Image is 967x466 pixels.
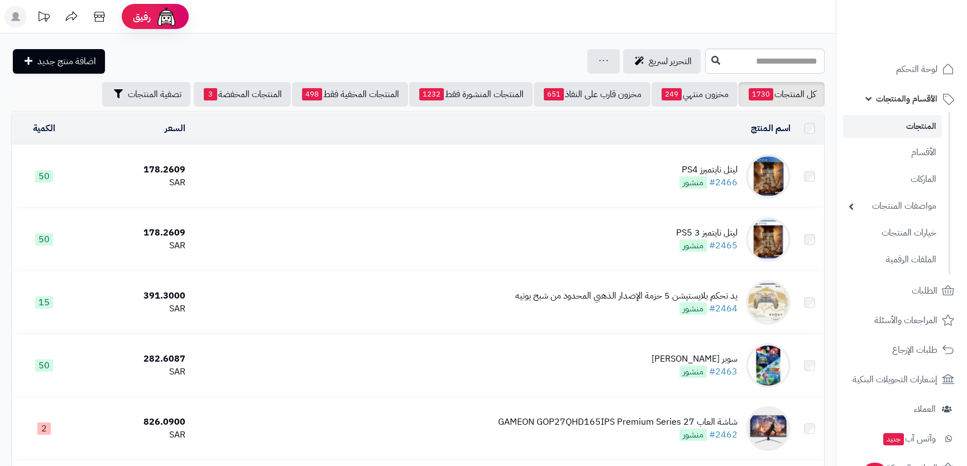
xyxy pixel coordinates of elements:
img: سوبر ماريو جالاكس نيتندو سويتش [746,343,791,388]
span: 50 [35,359,53,372]
div: ليتل نايتميرز PS4 [679,164,738,176]
div: ليتل نايتميز 3 PS5 [676,227,738,239]
img: ليتل نايتميز 3 PS5 [746,217,791,262]
a: مخزون قارب على النفاذ651 [534,82,650,107]
img: ليتل نايتميرز PS4 [746,154,791,199]
img: يد تحكم بلايستيشن 5 حزمة الإصدار الذهبي المحدود من شبح يوتيه [746,280,791,325]
a: الملفات الرقمية [843,248,942,272]
a: المنتجات المخفية فقط498 [292,82,408,107]
span: الطلبات [912,283,937,299]
div: SAR [81,176,185,189]
div: SAR [81,239,185,252]
span: 15 [35,296,53,309]
span: 50 [35,170,53,182]
span: طلبات الإرجاع [892,342,937,358]
span: منشور [679,239,707,252]
span: 498 [302,88,322,100]
a: الطلبات [843,277,960,304]
a: مخزون منتهي249 [652,82,738,107]
span: 1232 [419,88,444,100]
a: #2463 [709,365,738,378]
a: التحرير لسريع [623,49,701,74]
a: خيارات المنتجات [843,221,942,245]
div: 826.0900 [81,416,185,429]
span: التحرير لسريع [649,55,692,68]
span: وآتس آب [882,431,936,446]
img: ai-face.png [155,6,178,28]
span: لوحة التحكم [896,61,937,77]
div: يد تحكم بلايستيشن 5 حزمة الإصدار الذهبي المحدود من شبح يوتيه [515,290,738,302]
a: العملاء [843,396,960,422]
span: منشور [679,366,707,378]
span: 50 [35,233,53,246]
a: #2465 [709,239,738,252]
span: 2 [37,422,51,435]
span: جديد [883,433,904,445]
a: #2462 [709,428,738,441]
a: المنتجات المنشورة فقط1232 [409,82,533,107]
div: 391.3000 [81,290,185,302]
a: لوحة التحكم [843,56,960,83]
span: رفيق [133,10,151,23]
a: #2466 [709,176,738,189]
a: المنتجات [843,115,942,138]
span: العملاء [914,401,936,417]
span: الأقسام والمنتجات [876,91,937,107]
a: إشعارات التحويلات البنكية [843,366,960,393]
a: السعر [165,122,185,135]
span: 249 [662,88,682,100]
a: الأقسام [843,141,942,165]
div: 282.6087 [81,353,185,366]
a: اسم المنتج [751,122,791,135]
button: تصفية المنتجات [102,82,190,107]
a: تحديثات المنصة [30,6,58,31]
a: مواصفات المنتجات [843,194,942,218]
span: منشور [679,302,707,315]
div: SAR [81,366,185,378]
div: SAR [81,429,185,441]
a: وآتس آبجديد [843,425,960,452]
span: 1730 [749,88,773,100]
span: منشور [679,176,707,189]
a: المنتجات المخفضة3 [194,82,291,107]
a: المراجعات والأسئلة [843,307,960,334]
div: SAR [81,302,185,315]
a: كل المنتجات1730 [739,82,825,107]
span: منشور [679,429,707,441]
div: شاشة العاب GAMEON GOP27QHD165IPS Premium Series 27 [498,416,738,429]
a: الماركات [843,167,942,191]
div: 178.2609 [81,227,185,239]
span: المراجعات والأسئلة [874,313,937,328]
span: اضافة منتج جديد [37,55,96,68]
div: سوبر [PERSON_NAME] [652,353,738,366]
a: طلبات الإرجاع [843,337,960,363]
span: إشعارات التحويلات البنكية [853,372,937,387]
div: 178.2609 [81,164,185,176]
img: logo-2.png [891,10,956,33]
img: شاشة العاب GAMEON GOP27QHD165IPS Premium Series 27 [746,406,791,451]
span: تصفية المنتجات [128,88,181,101]
span: 651 [544,88,564,100]
a: اضافة منتج جديد [13,49,105,74]
a: الكمية [33,122,55,135]
a: #2464 [709,302,738,315]
span: 3 [204,88,217,100]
